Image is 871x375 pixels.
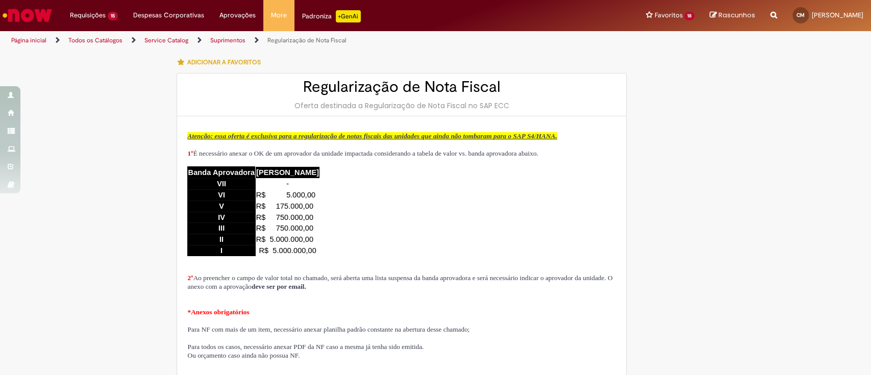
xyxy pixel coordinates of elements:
strong: deve ser por email. [252,283,306,290]
a: Todos os Catálogos [68,36,122,44]
span: CM [797,12,805,18]
td: Banda Aprovadora [187,166,255,178]
span: Requisições [70,10,106,20]
a: Suprimentos [210,36,245,44]
td: VI [187,189,255,201]
span: Favoritos [654,10,682,20]
td: V [187,201,255,212]
h2: Regularização de Nota Fiscal [187,79,616,95]
ul: Trilhas de página [8,31,573,50]
a: Página inicial [11,36,46,44]
span: Para todos os casos, necessário anexar PDF da NF caso a mesma já tenha sido emitida. [187,343,424,351]
td: R$ 5.000,00 [256,189,320,201]
button: Adicionar a Favoritos [177,52,266,73]
td: R$ 5.000.000,00 [256,245,320,256]
td: VII [187,178,255,189]
td: R$ 750.000,00 [256,222,320,234]
p: +GenAi [336,10,361,22]
td: R$ 5.000.000,00 [256,234,320,245]
a: Regularização de Nota Fiscal [267,36,346,44]
td: I [187,245,255,256]
span: Ao preencher o campo de valor total no chamado, será aberta uma lista suspensa da banda aprovador... [187,274,612,290]
td: - [256,178,320,189]
div: Oferta destinada a Regularização de Nota Fiscal no SAP ECC [187,101,616,111]
span: 18 [684,12,694,20]
span: More [271,10,287,20]
td: R$ 175.000,00 [256,201,320,212]
span: [PERSON_NAME] [812,11,863,19]
span: É necessário anexar o OK de um aprovador da unidade impactada considerando a tabela de valor vs. ... [187,149,538,157]
span: Para NF com mais de um item, necessário anexar planilha padrão constante na abertura desse chamado; [187,326,469,333]
td: R$ 750.000,00 [256,212,320,223]
td: IV [187,212,255,223]
span: Ou orçamento caso ainda não possua NF. [187,352,300,359]
a: Rascunhos [710,11,755,20]
span: *Anexos obrigatórios [187,308,249,316]
td: II [187,234,255,245]
span: 1º [187,149,193,157]
td: III [187,222,255,234]
span: 15 [108,12,118,20]
span: Rascunhos [718,10,755,20]
a: Service Catalog [144,36,188,44]
span: Adicionar a Favoritos [187,58,260,66]
span: Aprovações [219,10,256,20]
div: Padroniza [302,10,361,22]
td: [PERSON_NAME] [256,166,320,178]
span: 2º [187,274,193,282]
span: Despesas Corporativas [133,10,204,20]
img: ServiceNow [1,5,54,26]
span: Atenção: essa oferta é exclusiva para a regularização de notas fiscais das unidades que ainda não... [187,132,557,140]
